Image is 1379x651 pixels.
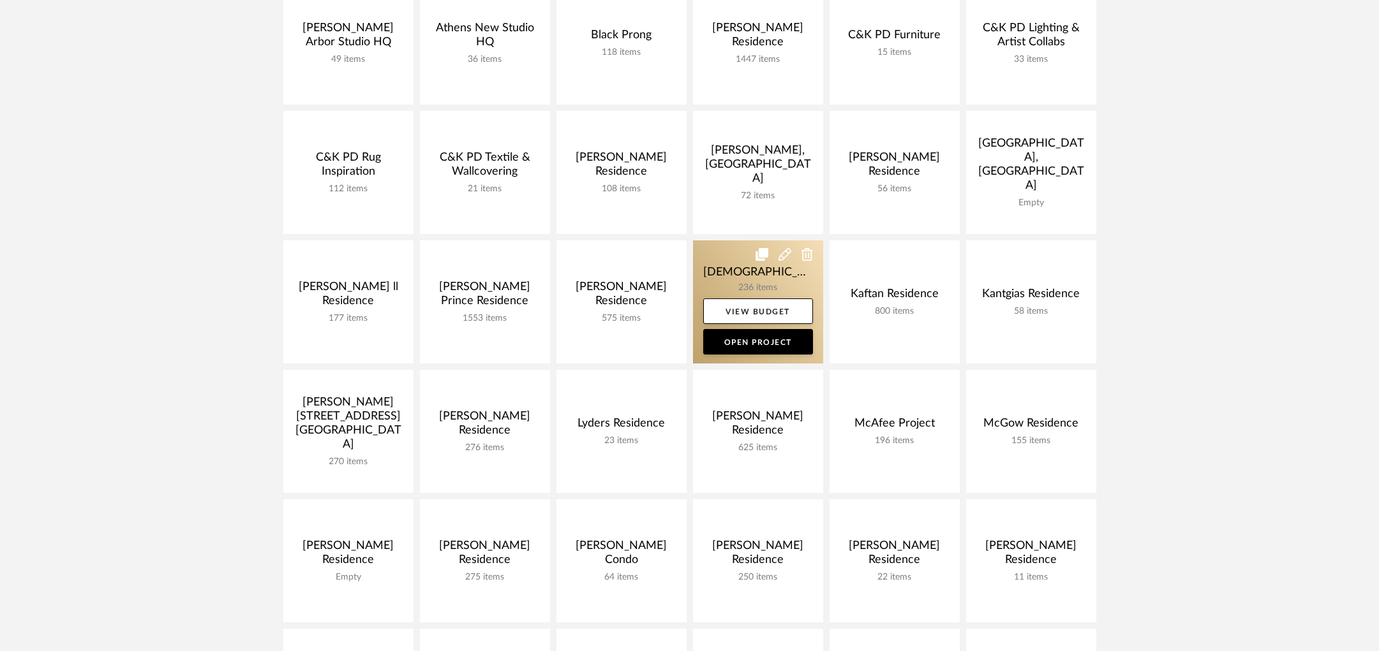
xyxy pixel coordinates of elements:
[294,572,403,583] div: Empty
[430,150,540,184] div: C&K PD Textile & Wallcovering
[840,306,950,317] div: 800 items
[840,150,950,184] div: [PERSON_NAME] Residence
[430,21,540,54] div: Athens New Studio HQ
[976,21,1086,54] div: C&K PD Lighting & Artist Collabs
[703,54,813,65] div: 1447 items
[840,28,950,47] div: C&K PD Furniture
[703,191,813,201] div: 72 items
[430,539,540,572] div: [PERSON_NAME] Residence
[703,572,813,583] div: 250 items
[840,47,950,58] div: 15 items
[430,280,540,313] div: [PERSON_NAME] Prince Residence
[703,539,813,572] div: [PERSON_NAME] Residence
[567,313,676,324] div: 575 items
[840,416,950,435] div: McAfee Project
[840,287,950,306] div: Kaftan Residence
[430,443,540,453] div: 276 items
[430,313,540,324] div: 1553 items
[430,54,540,65] div: 36 items
[703,443,813,453] div: 625 items
[703,143,813,191] div: [PERSON_NAME], [GEOGRAPHIC_DATA]
[294,313,403,324] div: 177 items
[567,280,676,313] div: [PERSON_NAME] Residence
[294,54,403,65] div: 49 items
[976,198,1086,208] div: Empty
[567,47,676,58] div: 118 items
[976,435,1086,446] div: 155 items
[840,539,950,572] div: [PERSON_NAME] Residence
[840,184,950,194] div: 56 items
[567,28,676,47] div: Black Prong
[703,21,813,54] div: [PERSON_NAME] Residence
[976,136,1086,198] div: [GEOGRAPHIC_DATA], [GEOGRAPHIC_DATA]
[567,184,676,194] div: 108 items
[840,572,950,583] div: 22 items
[703,298,813,324] a: View Budget
[976,539,1086,572] div: [PERSON_NAME] Residence
[294,21,403,54] div: [PERSON_NAME] Arbor Studio HQ
[430,184,540,194] div: 21 items
[567,572,676,583] div: 64 items
[976,54,1086,65] div: 33 items
[976,287,1086,306] div: Kantgias Residence
[430,409,540,443] div: [PERSON_NAME] Residence
[294,457,403,467] div: 270 items
[976,416,1086,435] div: McGow Residence
[294,539,403,572] div: [PERSON_NAME] Residence
[294,150,403,184] div: C&K PD Rug Inspiration
[976,572,1086,583] div: 11 items
[703,329,813,355] a: Open Project
[703,409,813,443] div: [PERSON_NAME] Residence
[840,435,950,446] div: 196 items
[294,280,403,313] div: [PERSON_NAME] ll Residence
[567,150,676,184] div: [PERSON_NAME] Residence
[294,395,403,457] div: [PERSON_NAME] [STREET_ADDRESS][GEOGRAPHIC_DATA]
[976,306,1086,317] div: 58 items
[567,435,676,446] div: 23 items
[567,539,676,572] div: [PERSON_NAME] Condo
[567,416,676,435] div: Lyders Residence
[430,572,540,583] div: 275 items
[294,184,403,194] div: 112 items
